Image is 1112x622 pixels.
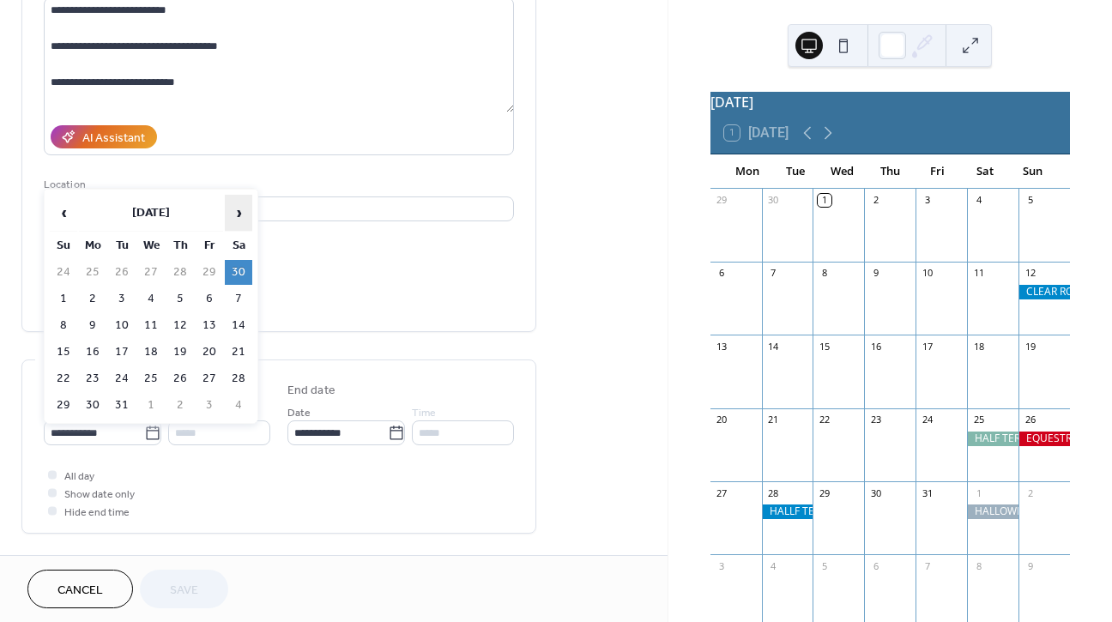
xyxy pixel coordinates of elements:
div: 1 [818,194,831,207]
th: Sa [225,233,252,258]
div: 18 [972,340,985,353]
div: 26 [1024,414,1036,426]
button: AI Assistant [51,125,157,148]
div: 19 [1024,340,1036,353]
button: Cancel [27,570,133,608]
div: 13 [716,340,728,353]
div: 23 [869,414,882,426]
td: 17 [108,340,136,365]
td: 3 [196,393,223,418]
div: 3 [921,194,934,207]
td: 19 [166,340,194,365]
td: 2 [79,287,106,311]
td: 25 [137,366,165,391]
td: 24 [108,366,136,391]
td: 24 [50,260,77,285]
div: 7 [767,267,780,280]
div: AI Assistant [82,130,145,148]
td: 27 [196,366,223,391]
div: 22 [818,414,831,426]
td: 31 [108,393,136,418]
div: Sat [961,154,1008,189]
th: Tu [108,233,136,258]
td: 8 [50,313,77,338]
div: 9 [869,267,882,280]
div: 5 [1024,194,1036,207]
td: 30 [225,260,252,285]
th: Th [166,233,194,258]
td: 29 [50,393,77,418]
td: 1 [50,287,77,311]
div: 3 [716,559,728,572]
th: Fr [196,233,223,258]
div: 21 [767,414,780,426]
td: 16 [79,340,106,365]
div: Wed [819,154,866,189]
span: Cancel [57,582,103,600]
td: 15 [50,340,77,365]
td: 11 [137,313,165,338]
div: 4 [767,559,780,572]
td: 20 [196,340,223,365]
div: HALLOWEEN SHOWJUMPING [967,504,1018,519]
div: 28 [767,486,780,499]
div: 25 [972,414,985,426]
span: ‹ [51,196,76,230]
td: 1 [137,393,165,418]
td: 25 [79,260,106,285]
td: 4 [225,393,252,418]
span: Hide end time [64,504,130,522]
div: HALLF TERM CLEAR ROUND [762,504,813,519]
td: 26 [108,260,136,285]
div: 1 [972,486,985,499]
div: 11 [972,267,985,280]
td: 3 [108,287,136,311]
div: 8 [818,267,831,280]
div: 5 [818,559,831,572]
div: HALF TERM DRESSAGE [967,432,1018,446]
td: 5 [166,287,194,311]
div: 27 [716,486,728,499]
td: 14 [225,313,252,338]
span: All day [64,468,94,486]
div: 4 [972,194,985,207]
span: Recurring event [44,554,135,572]
div: Location [44,176,511,194]
div: 2 [1024,486,1036,499]
div: 29 [818,486,831,499]
div: 6 [869,559,882,572]
div: EQUESTRIAN CAR BOOT [1018,432,1070,446]
td: 6 [196,287,223,311]
div: 31 [921,486,934,499]
td: 23 [79,366,106,391]
div: 30 [767,194,780,207]
span: Time [412,404,436,422]
th: Su [50,233,77,258]
td: 26 [166,366,194,391]
th: We [137,233,165,258]
div: [DATE] [710,92,1070,112]
div: Fri [914,154,961,189]
td: 7 [225,287,252,311]
div: 20 [716,414,728,426]
th: Mo [79,233,106,258]
div: 17 [921,340,934,353]
div: 15 [818,340,831,353]
div: 14 [767,340,780,353]
div: 30 [869,486,882,499]
div: Sun [1009,154,1056,189]
div: 7 [921,559,934,572]
th: [DATE] [79,195,223,232]
div: 16 [869,340,882,353]
td: 22 [50,366,77,391]
td: 9 [79,313,106,338]
td: 10 [108,313,136,338]
span: Show date only [64,486,135,504]
td: 27 [137,260,165,285]
td: 18 [137,340,165,365]
div: 10 [921,267,934,280]
span: Date [287,404,311,422]
td: 30 [79,393,106,418]
td: 28 [166,260,194,285]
